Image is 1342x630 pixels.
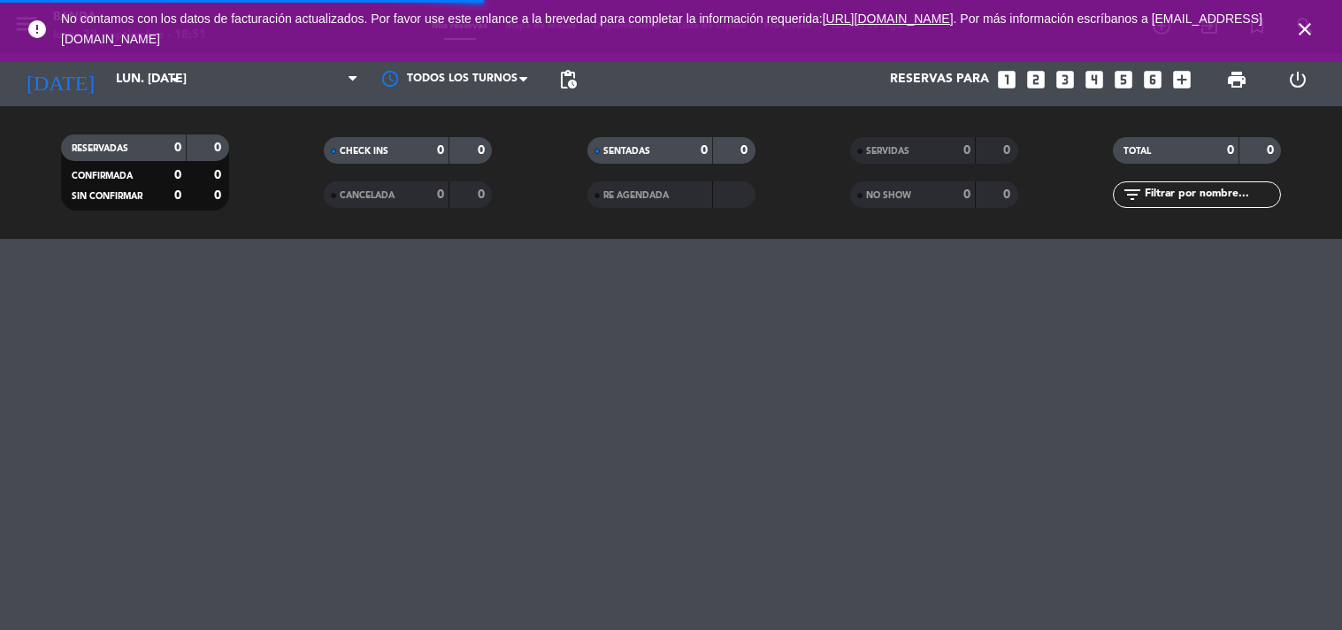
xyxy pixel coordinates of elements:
[72,144,128,153] span: RESERVADAS
[701,144,708,157] strong: 0
[165,69,186,90] i: arrow_drop_down
[740,144,751,157] strong: 0
[1287,69,1308,90] i: power_settings_new
[1170,68,1193,91] i: add_box
[214,189,225,202] strong: 0
[174,142,181,154] strong: 0
[174,189,181,202] strong: 0
[340,191,395,200] span: CANCELADA
[72,192,142,201] span: SIN CONFIRMAR
[866,147,909,156] span: SERVIDAS
[963,144,970,157] strong: 0
[823,12,954,26] a: [URL][DOMAIN_NAME]
[174,169,181,181] strong: 0
[557,69,579,90] span: pending_actions
[603,147,650,156] span: SENTADAS
[437,144,444,157] strong: 0
[890,73,989,87] span: Reservas para
[1054,68,1077,91] i: looks_3
[478,144,488,157] strong: 0
[13,60,107,99] i: [DATE]
[1003,188,1014,201] strong: 0
[1024,68,1047,91] i: looks_two
[61,12,1262,46] span: No contamos con los datos de facturación actualizados. Por favor use este enlance a la brevedad p...
[995,68,1018,91] i: looks_one
[866,191,911,200] span: NO SHOW
[214,169,225,181] strong: 0
[1268,53,1329,106] div: LOG OUT
[1294,19,1315,40] i: close
[963,188,970,201] strong: 0
[1112,68,1135,91] i: looks_5
[437,188,444,201] strong: 0
[214,142,225,154] strong: 0
[61,12,1262,46] a: . Por más información escríbanos a [EMAIL_ADDRESS][DOMAIN_NAME]
[340,147,388,156] span: CHECK INS
[27,19,48,40] i: error
[1226,69,1247,90] span: print
[72,172,133,181] span: CONFIRMADA
[478,188,488,201] strong: 0
[1141,68,1164,91] i: looks_6
[1143,185,1280,204] input: Filtrar por nombre...
[1083,68,1106,91] i: looks_4
[1122,184,1143,205] i: filter_list
[1267,144,1277,157] strong: 0
[603,191,669,200] span: RE AGENDADA
[1123,147,1151,156] span: TOTAL
[1003,144,1014,157] strong: 0
[1227,144,1234,157] strong: 0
